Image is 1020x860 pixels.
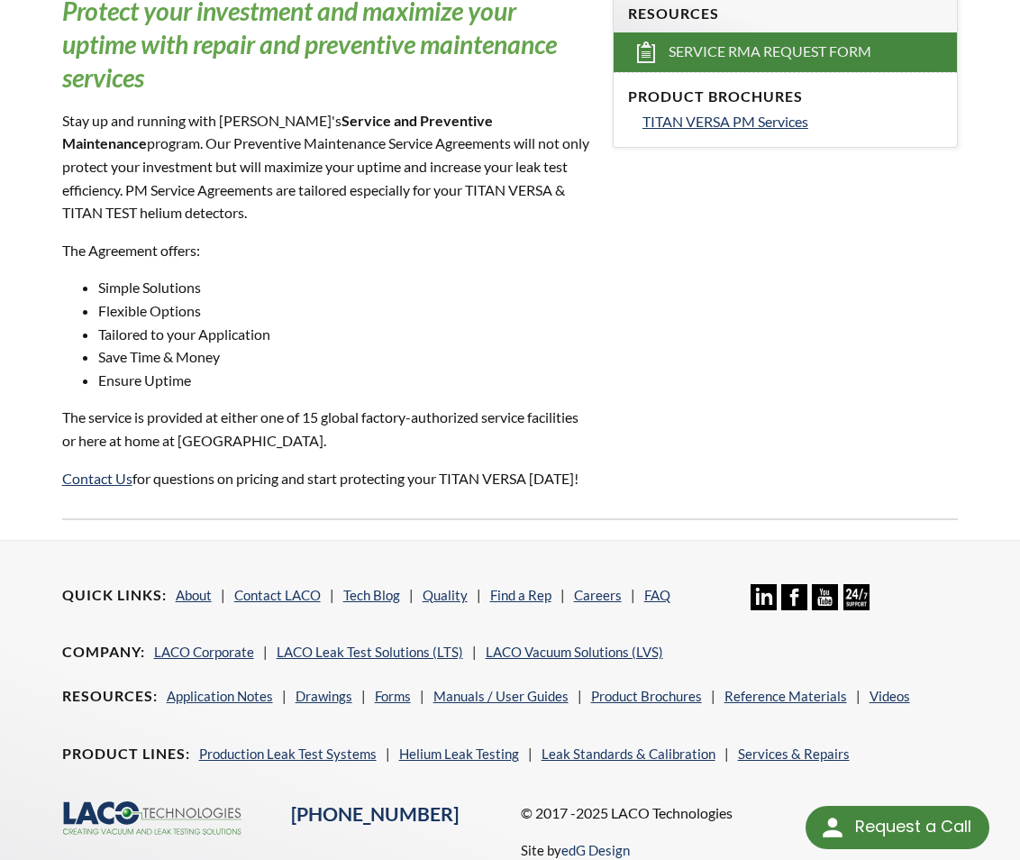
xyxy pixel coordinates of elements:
[644,587,670,603] a: FAQ
[399,746,519,762] a: Helium Leak Testing
[490,587,551,603] a: Find a Rep
[561,842,630,858] a: edG Design
[870,688,910,704] a: Videos
[62,586,167,605] h4: Quick Links
[199,746,377,762] a: Production Leak Test Systems
[62,406,591,452] p: The service is provided at either one of 15 global factory-authorized service facilities or here ...
[628,87,943,106] h4: Product Brochures
[843,597,870,613] a: 24/7 Support
[62,745,190,764] h4: Product Lines
[486,644,663,660] a: LACO Vacuum Solutions (LVS)
[277,644,463,660] a: LACO Leak Test Solutions (LTS)
[98,369,591,392] li: Ensure Uptime
[375,688,411,704] a: Forms
[62,643,145,662] h4: Company
[433,688,569,704] a: Manuals / User Guides
[521,801,958,825] p: © 2017 -2025 LACO Technologies
[343,587,400,603] a: Tech Blog
[234,587,321,603] a: Contact LACO
[738,746,850,762] a: Services & Repairs
[154,644,254,660] a: LACO Corporate
[574,587,622,603] a: Careers
[669,42,871,61] span: Service RMA Request Form
[62,470,132,487] a: Contact Us
[855,806,971,847] div: Request a Call
[98,345,591,369] li: Save Time & Money
[291,802,459,826] a: [PHONE_NUMBER]
[167,688,273,704] a: Application Notes
[591,688,702,704] a: Product Brochures
[614,32,958,72] a: Service RMA Request Form
[62,687,158,706] h4: Resources
[818,813,847,842] img: round button
[62,467,591,490] p: for questions on pricing and start protecting your TITAN VERSA [DATE]!
[542,746,715,762] a: Leak Standards & Calibration
[176,587,212,603] a: About
[98,299,591,323] li: Flexible Options
[724,688,847,704] a: Reference Materials
[628,5,943,23] h4: Resources
[843,584,870,610] img: 24/7 Support Icon
[62,239,591,262] p: The Agreement offers:
[296,688,352,704] a: Drawings
[98,276,591,299] li: Simple Solutions
[642,113,808,130] span: TITAN VERSA PM Services
[423,587,468,603] a: Quality
[62,112,589,221] span: Stay up and running with [PERSON_NAME]'s program. Our Preventive Maintenance Service Agreements w...
[642,110,943,133] a: TITAN VERSA PM Services
[98,323,591,346] li: Tailored to your Application
[806,806,989,849] div: Request a Call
